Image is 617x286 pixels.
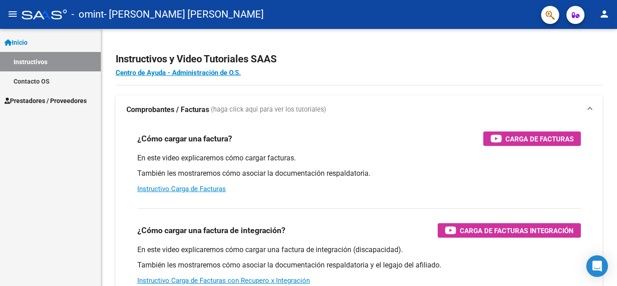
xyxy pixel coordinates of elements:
button: Carga de Facturas Integración [438,223,581,238]
span: Carga de Facturas [505,133,574,145]
span: - [PERSON_NAME] [PERSON_NAME] [104,5,264,24]
p: En este video explicaremos cómo cargar una factura de integración (discapacidad). [137,245,581,255]
mat-icon: person [599,9,610,19]
a: Instructivo Carga de Facturas [137,185,226,193]
h2: Instructivos y Video Tutoriales SAAS [116,51,603,68]
mat-expansion-panel-header: Comprobantes / Facturas (haga click aquí para ver los tutoriales) [116,95,603,124]
mat-icon: menu [7,9,18,19]
span: - omint [71,5,104,24]
span: Prestadores / Proveedores [5,96,87,106]
h3: ¿Cómo cargar una factura? [137,132,232,145]
p: También les mostraremos cómo asociar la documentación respaldatoria. [137,169,581,178]
h3: ¿Cómo cargar una factura de integración? [137,224,285,237]
div: Open Intercom Messenger [586,255,608,277]
span: Carga de Facturas Integración [460,225,574,236]
a: Instructivo Carga de Facturas con Recupero x Integración [137,277,310,285]
strong: Comprobantes / Facturas [126,105,209,115]
p: En este video explicaremos cómo cargar facturas. [137,153,581,163]
span: Inicio [5,38,28,47]
a: Centro de Ayuda - Administración de O.S. [116,69,241,77]
span: (haga click aquí para ver los tutoriales) [211,105,326,115]
p: También les mostraremos cómo asociar la documentación respaldatoria y el legajo del afiliado. [137,260,581,270]
button: Carga de Facturas [483,131,581,146]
